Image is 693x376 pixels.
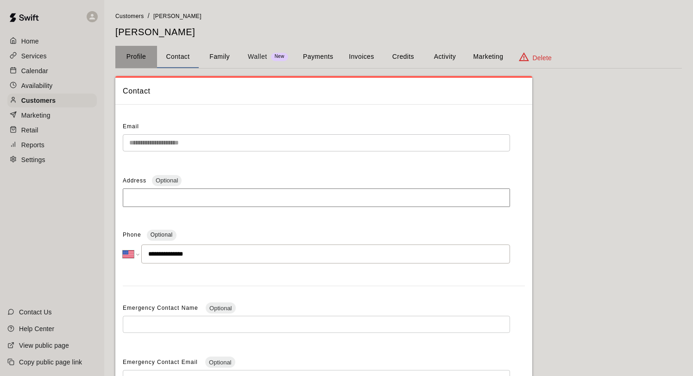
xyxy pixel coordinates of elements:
[466,46,510,68] button: Marketing
[340,46,382,68] button: Invoices
[123,359,200,365] span: Emergency Contact Email
[123,305,200,311] span: Emergency Contact Name
[21,66,48,75] p: Calendar
[248,52,267,62] p: Wallet
[7,49,97,63] a: Services
[21,155,45,164] p: Settings
[21,37,39,46] p: Home
[21,81,53,90] p: Availability
[153,13,202,19] span: [PERSON_NAME]
[7,153,97,167] a: Settings
[19,307,52,317] p: Contact Us
[115,12,144,19] a: Customers
[123,123,139,130] span: Email
[206,305,235,312] span: Optional
[123,177,146,184] span: Address
[19,324,54,333] p: Help Center
[157,46,199,68] button: Contact
[152,177,182,184] span: Optional
[296,46,340,68] button: Payments
[7,94,97,107] a: Customers
[7,79,97,93] a: Availability
[19,341,69,350] p: View public page
[148,11,150,21] li: /
[7,123,97,137] a: Retail
[21,96,56,105] p: Customers
[424,46,466,68] button: Activity
[115,11,682,21] nav: breadcrumb
[123,85,525,97] span: Contact
[21,125,38,135] p: Retail
[7,64,97,78] a: Calendar
[123,228,141,243] span: Phone
[151,232,173,238] span: Optional
[7,138,97,152] a: Reports
[271,54,288,60] span: New
[123,134,510,151] div: The email of an existing customer can only be changed by the customer themselves at https://book....
[199,46,240,68] button: Family
[115,13,144,19] span: Customers
[115,46,157,68] button: Profile
[205,359,235,366] span: Optional
[21,140,44,150] p: Reports
[382,46,424,68] button: Credits
[7,108,97,122] a: Marketing
[7,34,97,48] a: Home
[533,53,552,63] p: Delete
[19,357,82,367] p: Copy public page link
[115,46,682,68] div: basic tabs example
[21,111,50,120] p: Marketing
[21,51,47,61] p: Services
[115,26,682,38] h5: [PERSON_NAME]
